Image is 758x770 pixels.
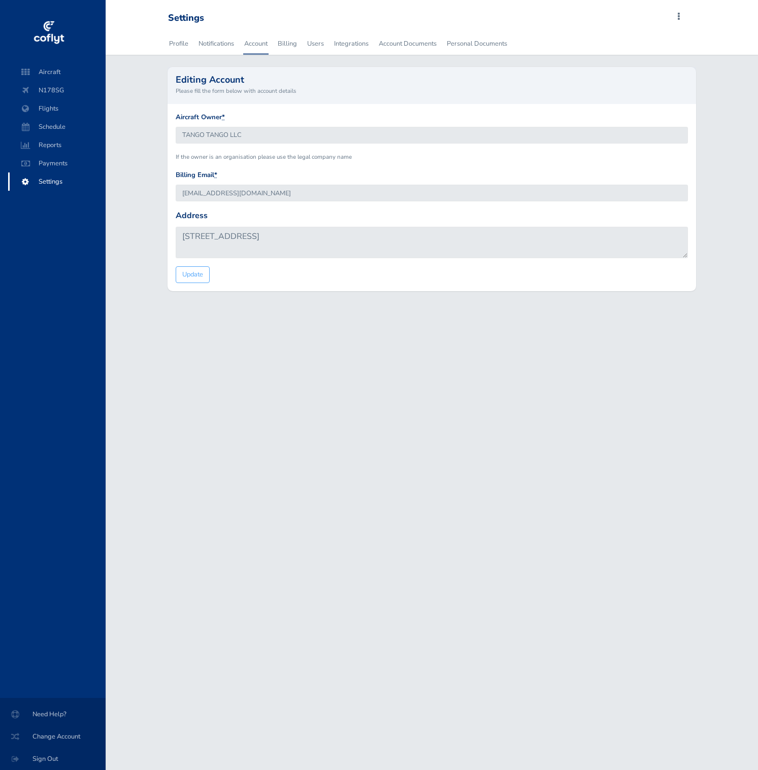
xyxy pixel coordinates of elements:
a: Profile [168,32,189,55]
a: Personal Documents [446,32,508,55]
label: Address [176,209,208,223]
abbr: required [222,113,225,122]
a: Integrations [333,32,370,55]
a: Account Documents [378,32,438,55]
a: Notifications [197,32,235,55]
span: Need Help? [12,705,93,723]
span: Schedule [18,118,95,136]
a: Billing [277,32,298,55]
div: Settings [168,13,204,24]
a: Users [306,32,325,55]
label: Aircraft Owner [176,112,225,123]
input: Billing Email [176,185,688,201]
span: Sign Out [12,750,93,768]
span: Payments [18,154,95,172]
input: Aircraft Owner [176,127,688,144]
span: Aircraft [18,63,95,81]
small: Please fill the form below with account details [176,86,688,95]
small: If the owner is an organisation please use the legal company name [176,153,352,161]
h2: Editing Account [176,75,688,84]
span: Change Account [12,727,93,746]
abbr: required [214,170,217,180]
img: coflyt logo [32,18,65,48]
span: Settings [18,172,95,191]
label: Billing Email [176,170,217,181]
textarea: [STREET_ADDRESS] [176,227,688,258]
span: Flights [18,99,95,118]
span: Reports [18,136,95,154]
input: Update [176,266,210,283]
span: N178SG [18,81,95,99]
a: Account [243,32,269,55]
